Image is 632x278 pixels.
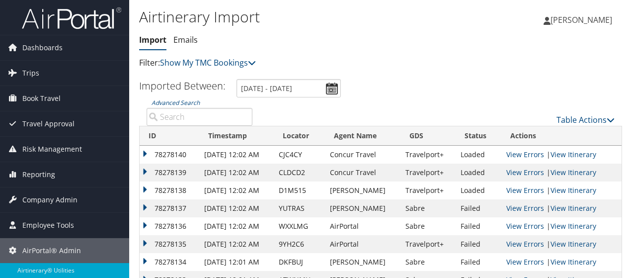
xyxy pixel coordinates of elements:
th: Agent Name: activate to sort column ascending [325,126,400,146]
td: Sabre [400,253,456,271]
td: [PERSON_NAME] [325,253,400,271]
h3: Imported Between: [139,79,226,93]
span: Reporting [22,162,55,187]
span: Book Travel [22,86,61,111]
a: View Itinerary Details [551,239,596,249]
td: | [501,164,622,182]
span: Trips [22,61,39,86]
a: Table Actions [556,114,615,125]
td: [PERSON_NAME] [325,199,400,217]
td: Failed [456,199,501,217]
a: Import [139,34,166,45]
td: 9YH2C6 [274,235,324,253]
a: Emails [173,34,198,45]
a: View errors [506,221,544,231]
td: | [501,217,622,235]
a: View Itinerary Details [551,150,596,159]
td: 78278138 [140,182,199,199]
span: Company Admin [22,187,78,212]
td: Sabre [400,217,456,235]
a: View errors [506,185,544,195]
a: Advanced Search [152,98,200,107]
a: View Itinerary Details [551,203,596,213]
span: Travel Approval [22,111,75,136]
td: [DATE] 12:02 AM [199,217,274,235]
td: AirPortal [325,217,400,235]
td: Travelport+ [400,235,456,253]
a: View Itinerary Details [551,221,596,231]
td: | [501,253,622,271]
td: 78278135 [140,235,199,253]
a: View errors [506,239,544,249]
input: Advanced Search [147,108,252,126]
td: CLDCD2 [274,164,324,182]
a: View Itinerary Details [551,168,596,177]
a: Show My TMC Bookings [160,57,256,68]
img: airportal-logo.png [22,6,121,30]
td: | [501,182,622,199]
span: Employee Tools [22,213,74,238]
td: 78278137 [140,199,199,217]
span: Dashboards [22,35,63,60]
a: View Itinerary Details [551,257,596,267]
td: 78278139 [140,164,199,182]
td: | [501,146,622,164]
td: [DATE] 12:02 AM [199,199,274,217]
th: Locator: activate to sort column ascending [274,126,324,146]
td: Travelport+ [400,182,456,199]
span: Risk Management [22,137,82,162]
td: | [501,235,622,253]
td: Failed [456,217,501,235]
td: Travelport+ [400,146,456,164]
a: View Itinerary Details [551,185,596,195]
td: [DATE] 12:01 AM [199,253,274,271]
td: Sabre [400,199,456,217]
td: 78278140 [140,146,199,164]
th: ID: activate to sort column ascending [140,126,199,146]
td: [DATE] 12:02 AM [199,164,274,182]
th: GDS: activate to sort column ascending [400,126,456,146]
td: Concur Travel [325,146,400,164]
td: 78278134 [140,253,199,271]
td: Concur Travel [325,164,400,182]
td: D1M515 [274,182,324,199]
td: AirPortal [325,235,400,253]
td: DKFBUJ [274,253,324,271]
th: Timestamp: activate to sort column ascending [199,126,274,146]
th: Actions [501,126,622,146]
span: [PERSON_NAME] [551,14,612,25]
th: Status: activate to sort column ascending [456,126,501,146]
a: View errors [506,203,544,213]
input: [DATE] - [DATE] [237,79,341,97]
td: Loaded [456,164,501,182]
a: [PERSON_NAME] [544,5,622,35]
td: Travelport+ [400,164,456,182]
td: YUTRAS [274,199,324,217]
a: View errors [506,150,544,159]
td: WXXLMG [274,217,324,235]
td: Failed [456,253,501,271]
td: [PERSON_NAME] [325,182,400,199]
td: Loaded [456,182,501,199]
td: Failed [456,235,501,253]
h1: Airtinerary Import [139,6,461,27]
p: Filter: [139,57,461,70]
span: AirPortal® Admin [22,238,81,263]
a: View errors [506,168,544,177]
td: 78278136 [140,217,199,235]
td: [DATE] 12:02 AM [199,146,274,164]
td: Loaded [456,146,501,164]
td: [DATE] 12:02 AM [199,235,274,253]
a: View errors [506,257,544,267]
td: CJC4CY [274,146,324,164]
td: | [501,199,622,217]
td: [DATE] 12:02 AM [199,182,274,199]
